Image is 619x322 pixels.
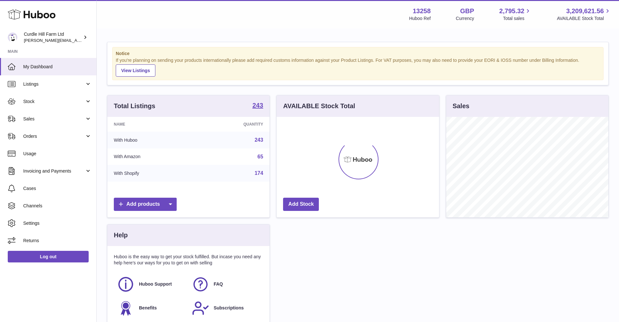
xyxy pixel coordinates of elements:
[499,7,532,22] a: 2,795.32 Total sales
[114,102,155,110] h3: Total Listings
[8,251,89,262] a: Log out
[107,165,196,182] td: With Shopify
[23,81,85,87] span: Listings
[255,170,263,176] a: 174
[114,198,177,211] a: Add products
[139,305,157,311] span: Benefits
[413,7,431,15] strong: 13258
[283,198,319,211] a: Add Stock
[255,137,263,143] a: 243
[196,117,270,132] th: Quantity
[107,148,196,165] td: With Amazon
[114,231,128,240] h3: Help
[453,102,469,110] h3: Sales
[557,15,611,22] span: AVAILABLE Stock Total
[214,281,223,287] span: FAQ
[283,102,355,110] h3: AVAILABLE Stock Total
[192,299,260,317] a: Subscriptions
[214,305,244,311] span: Subscriptions
[116,57,600,77] div: If you're planning on sending your products internationally please add required customs informati...
[503,15,532,22] span: Total sales
[499,7,525,15] span: 2,795.32
[258,154,263,159] a: 65
[139,281,172,287] span: Huboo Support
[107,132,196,148] td: With Huboo
[117,276,185,293] a: Huboo Support
[23,99,85,105] span: Stock
[23,151,92,157] span: Usage
[116,64,155,77] a: View Listings
[192,276,260,293] a: FAQ
[23,238,92,244] span: Returns
[8,33,17,42] img: miranda@diddlysquatfarmshop.com
[107,117,196,132] th: Name
[23,185,92,192] span: Cases
[23,168,85,174] span: Invoicing and Payments
[566,7,604,15] span: 3,209,621.56
[23,116,85,122] span: Sales
[116,51,600,57] strong: Notice
[24,31,82,43] div: Curdle Hill Farm Ltd
[23,220,92,226] span: Settings
[24,38,129,43] span: [PERSON_NAME][EMAIL_ADDRESS][DOMAIN_NAME]
[117,299,185,317] a: Benefits
[557,7,611,22] a: 3,209,621.56 AVAILABLE Stock Total
[23,203,92,209] span: Channels
[460,7,474,15] strong: GBP
[114,254,263,266] p: Huboo is the easy way to get your stock fulfilled. But incase you need any help here's our ways f...
[23,133,85,139] span: Orders
[23,64,92,70] span: My Dashboard
[409,15,431,22] div: Huboo Ref
[456,15,474,22] div: Currency
[252,102,263,109] strong: 243
[252,102,263,110] a: 243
